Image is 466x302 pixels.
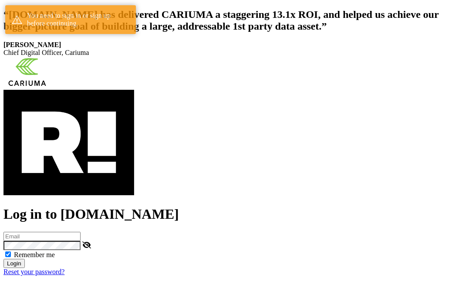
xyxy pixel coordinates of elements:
[27,12,129,27] div: You need to sign in or sign up before continuing.
[3,206,463,222] h1: Log in to [DOMAIN_NAME]
[3,90,134,195] img: Retention.com
[3,41,61,48] strong: [PERSON_NAME]
[3,49,89,56] span: Chief Digital Officer, Cariuma
[3,259,25,268] button: Login
[14,251,55,258] label: Remember me
[3,57,51,88] img: Cariuma
[3,232,81,241] input: Email
[3,268,64,275] a: Reset your password?
[3,9,463,32] h2: “[DOMAIN_NAME] has delivered CARIUMA a staggering 13.1x ROI, and helped us achieve our bigger-pic...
